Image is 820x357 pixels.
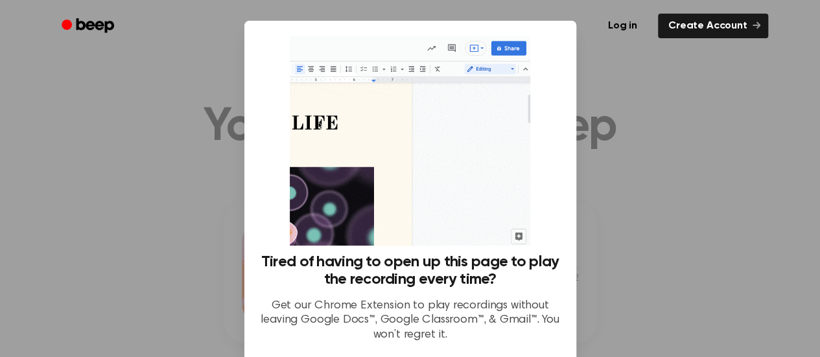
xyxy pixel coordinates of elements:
p: Get our Chrome Extension to play recordings without leaving Google Docs™, Google Classroom™, & Gm... [260,299,561,343]
a: Log in [595,11,650,41]
img: Beep extension in action [290,36,530,246]
a: Beep [53,14,126,39]
a: Create Account [658,14,768,38]
h3: Tired of having to open up this page to play the recording every time? [260,253,561,288]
